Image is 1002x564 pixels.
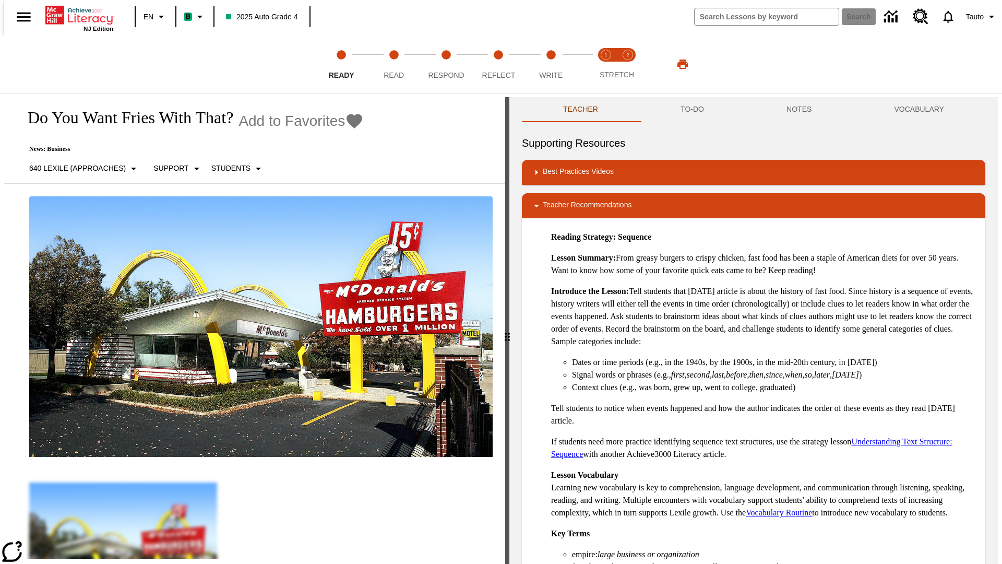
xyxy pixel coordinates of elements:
em: last [712,370,724,379]
strong: Introduce the Lesson: [551,287,629,296]
h1: Do You Want Fries With That? [17,108,233,127]
button: NOTES [745,97,853,122]
text: 1 [604,52,607,57]
em: when [785,370,803,379]
a: Understanding Text Structure: Sequence [551,437,952,459]
span: 2025 Auto Grade 4 [226,11,298,22]
em: first [671,370,685,379]
div: Teacher Recommendations [522,193,985,218]
button: Print [666,55,699,74]
strong: Sequence [618,232,651,241]
strong: Key Terms [551,529,590,538]
button: Language: EN, Select a language [139,7,172,26]
li: empire: [572,548,977,561]
strong: Lesson Summary: [551,253,616,262]
a: Data Center [878,3,906,31]
button: Scaffolds, Support [149,159,207,178]
span: Tauto [966,11,984,22]
button: Stretch Read step 1 of 2 [591,36,621,93]
div: Best Practices Videos [522,160,985,185]
button: Write step 5 of 5 [521,36,581,93]
button: Ready step 1 of 5 [311,36,372,93]
p: If students need more practice identifying sequence text structures, use the strategy lesson with... [551,436,977,461]
a: Notifications [935,3,962,30]
p: Best Practices Videos [543,166,614,179]
em: before [726,370,747,379]
strong: Lesson Vocabulary [551,471,618,479]
button: Select Student [207,159,269,178]
button: TO-DO [639,97,745,122]
p: Tell students that [DATE] article is about the history of fast food. Since history is a sequence ... [551,285,977,348]
button: Teacher [522,97,639,122]
input: search field [695,8,839,25]
a: Vocabulary Routine [746,508,812,517]
div: activity [509,97,998,564]
button: Open side menu [8,2,39,32]
li: Dates or time periods (e.g., in the 1940s, by the 1900s, in the mid-20th century, in [DATE]) [572,356,977,369]
span: B [185,10,190,23]
div: Instructional Panel Tabs [522,97,985,122]
button: Boost Class color is mint green. Change class color [180,7,210,26]
div: Home [45,4,113,32]
a: Resource Center, Will open in new tab [906,3,935,31]
h6: Supporting Resources [522,135,985,151]
button: Respond step 3 of 5 [416,36,476,93]
em: second [687,370,710,379]
strong: Reading Strategy: [551,232,616,241]
button: Stretch Respond step 2 of 2 [613,36,643,93]
span: Reflect [482,71,516,79]
span: Write [539,71,563,79]
button: Select Lexile, 640 Lexile (Approaches) [25,159,144,178]
p: Learning new vocabulary is key to comprehension, language development, and communication through ... [551,469,977,519]
p: News: Business [17,145,364,153]
img: One of the first McDonald's stores, with the iconic red sign and golden arches. [29,196,493,457]
button: VOCABULARY [853,97,985,122]
span: NJ Edition [83,26,113,32]
p: Students [211,163,250,174]
div: Press Enter or Spacebar and then press right and left arrow keys to move the slider [505,97,509,564]
button: Read step 2 of 5 [363,36,424,93]
em: [DATE] [832,370,859,379]
span: Ready [329,71,354,79]
p: 640 Lexile (Approaches) [29,163,126,174]
text: 2 [626,52,629,57]
button: Reflect step 4 of 5 [468,36,529,93]
p: Tell students to notice when events happened and how the author indicates the order of these even... [551,402,977,427]
span: Read [384,71,404,79]
span: STRETCH [600,70,634,79]
li: Signal words or phrases (e.g., , , , , , , , , , ) [572,369,977,381]
em: since [766,370,783,379]
p: From greasy burgers to crispy chicken, fast food has been a staple of American diets for over 50 ... [551,252,977,277]
span: EN [144,11,153,22]
span: Add to Favorites [238,113,345,130]
button: Profile/Settings [962,7,1002,26]
em: large business or organization [598,550,699,559]
li: Context clues (e.g., was born, grew up, went to college, graduated) [572,381,977,394]
p: Teacher Recommendations [543,199,631,212]
div: reading [4,97,505,559]
button: Add to Favorites - Do You Want Fries With That? [238,112,364,130]
em: later [814,370,830,379]
em: so [805,370,812,379]
em: then [749,370,764,379]
span: Respond [428,71,464,79]
p: Support [153,163,188,174]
